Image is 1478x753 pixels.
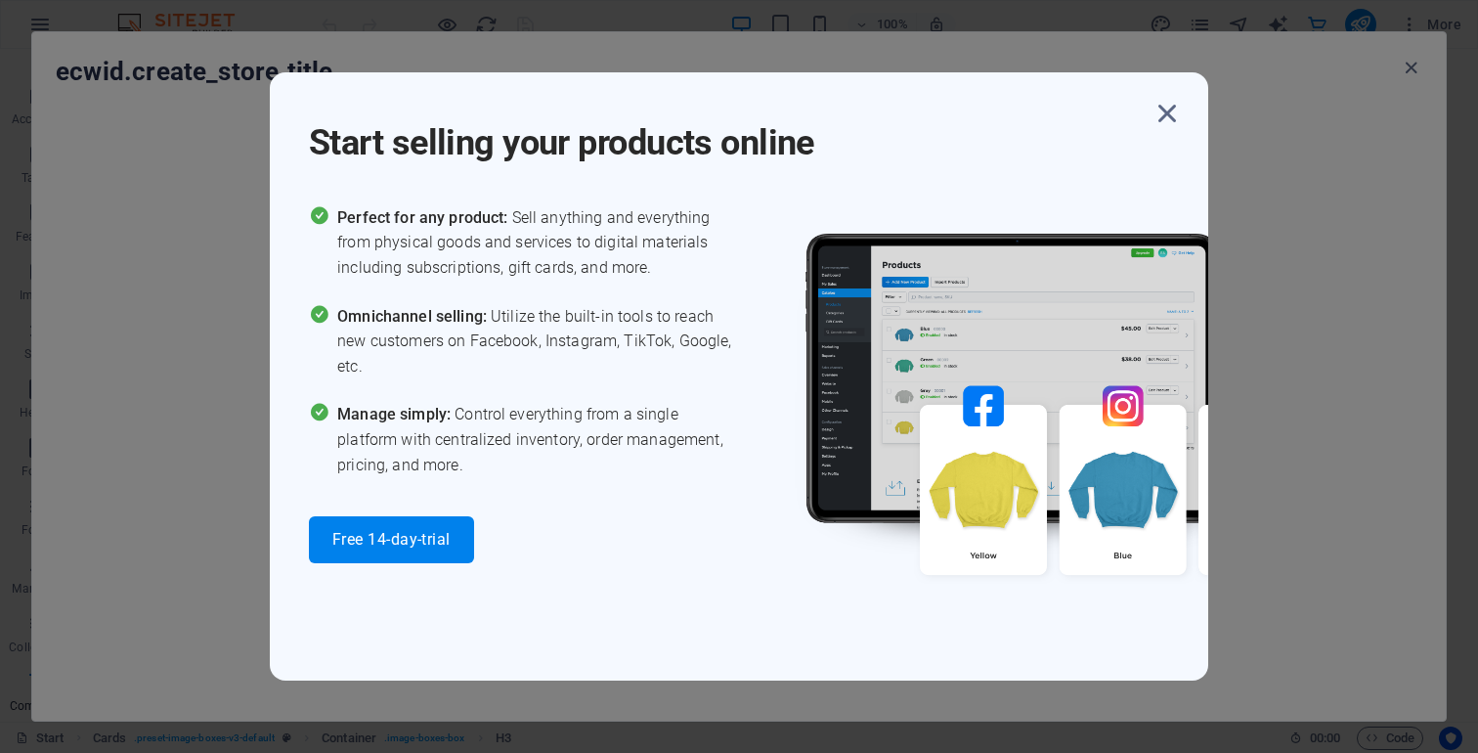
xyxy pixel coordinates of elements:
span: Sell anything and everything from physical goods and services to digital materials including subs... [337,205,739,281]
button: Free 14-day-trial [309,516,474,563]
span: Control everything from a single platform with centralized inventory, order management, pricing, ... [337,402,739,477]
span: Omnichannel selling: [337,307,491,326]
img: promo_image.png [773,205,1360,633]
span: Perfect for any product: [337,208,511,227]
span: Manage simply: [337,405,455,423]
span: Utilize the built-in tools to reach new customers on Facebook, Instagram, TikTok, Google, etc. [337,304,739,379]
span: Free 14-day-trial [332,532,451,548]
h1: Start selling your products online [309,96,1150,166]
